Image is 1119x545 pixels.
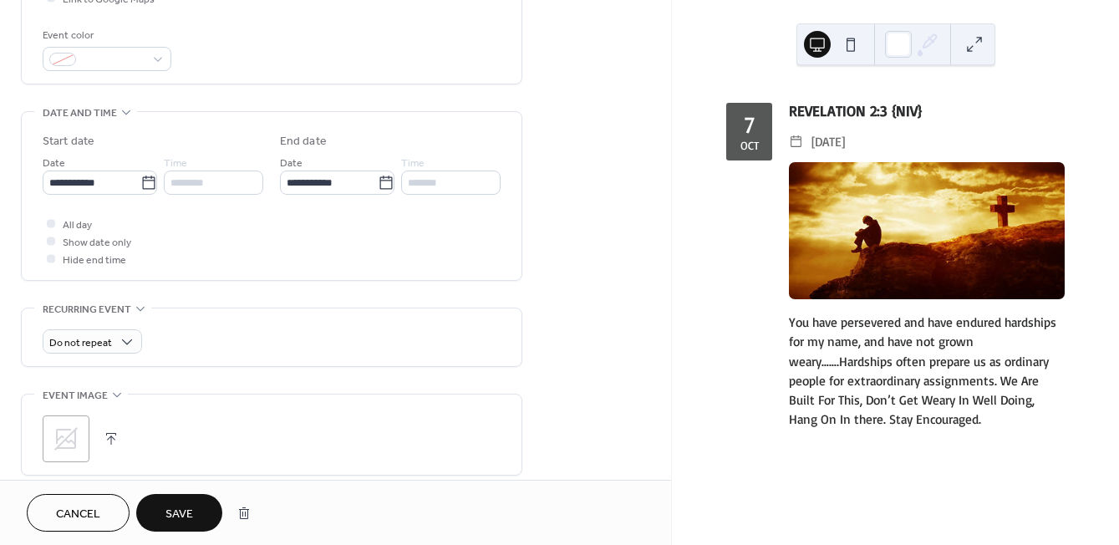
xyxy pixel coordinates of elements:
button: Save [136,494,222,532]
span: Date [43,155,65,172]
div: REVELATION 2:3 {NIV} [789,99,1065,121]
span: Recurring event [43,301,131,318]
span: Time [401,155,425,172]
span: [DATE] [811,130,845,152]
span: Date and time [43,104,117,122]
div: ​ [789,130,804,152]
span: Show date only [63,234,131,252]
div: You have persevered and have endured hardships for my name, and have not grown weary…….Hardships ... [789,313,1065,429]
span: Cancel [56,506,100,523]
div: End date [280,133,327,150]
div: Event color [43,27,168,44]
span: Event image [43,387,108,405]
span: Save [165,506,193,523]
div: 7 [744,113,755,136]
button: Cancel [27,494,130,532]
span: All day [63,216,92,234]
div: Oct [740,140,759,151]
span: Date [280,155,303,172]
div: Start date [43,133,94,150]
span: Hide end time [63,252,126,269]
span: Time [164,155,187,172]
div: ; [43,415,89,462]
span: Do not repeat [49,334,112,353]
